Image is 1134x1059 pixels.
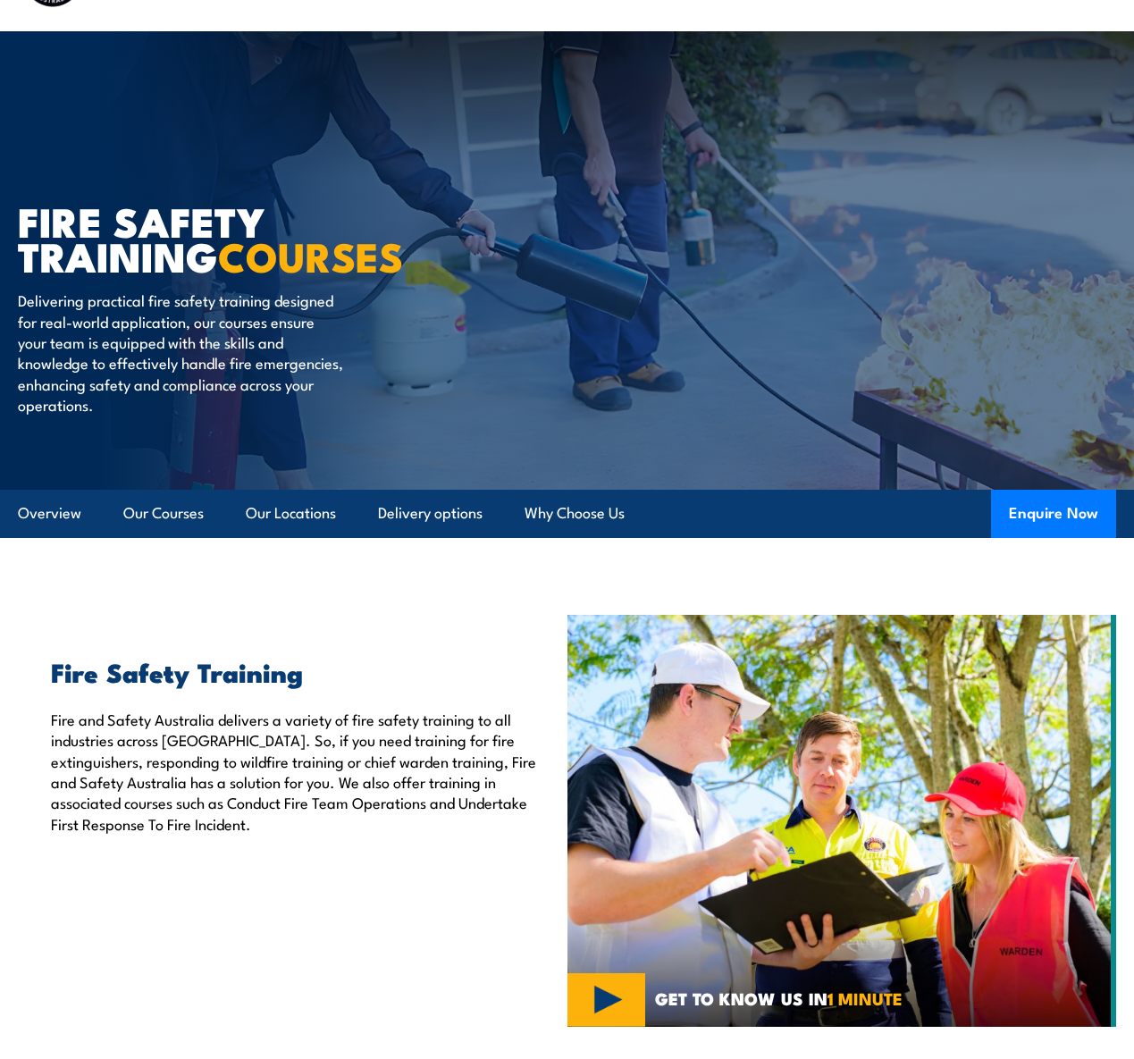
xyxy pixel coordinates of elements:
img: Fire Safety Training Courses [567,615,1117,1027]
button: Enquire Now [991,490,1116,538]
a: Overview [18,490,81,537]
p: Delivering practical fire safety training designed for real-world application, our courses ensure... [18,290,344,415]
span: GET TO KNOW US IN [655,990,903,1006]
a: Our Locations [246,490,336,537]
h2: Fire Safety Training [51,660,541,683]
strong: 1 MINUTE [827,985,903,1011]
a: Our Courses [123,490,204,537]
p: Fire and Safety Australia delivers a variety of fire safety training to all industries across [GE... [51,709,541,834]
strong: COURSES [218,224,403,286]
a: Why Choose Us [525,490,625,537]
h1: FIRE SAFETY TRAINING [18,203,459,273]
a: Delivery options [378,490,483,537]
